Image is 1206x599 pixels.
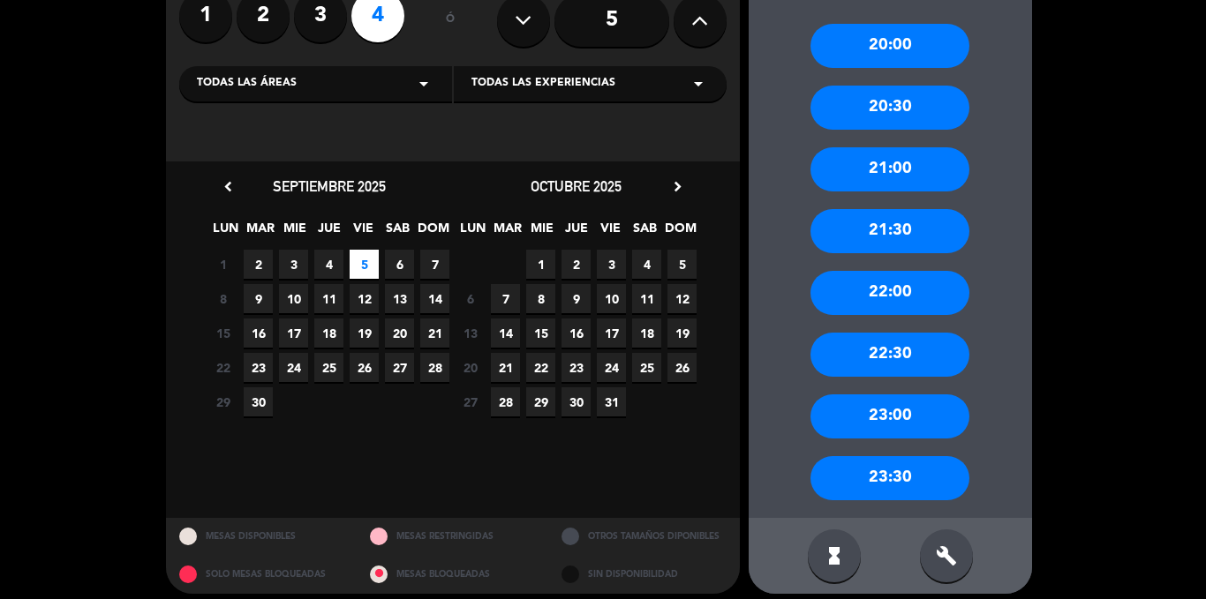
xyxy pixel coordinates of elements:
[418,218,447,247] span: DOM
[350,284,379,313] span: 12
[208,353,237,382] span: 22
[597,387,626,416] span: 31
[314,318,343,348] span: 18
[314,218,343,247] span: JUE
[810,86,969,130] div: 20:30
[810,271,969,315] div: 22:00
[244,284,273,313] span: 9
[357,556,548,594] div: MESAS BLOQUEADAS
[668,177,687,196] i: chevron_right
[357,518,548,556] div: MESAS RESTRINGIDAS
[596,218,625,247] span: VIE
[244,250,273,279] span: 2
[531,177,622,195] span: octubre 2025
[526,318,555,348] span: 15
[413,73,434,94] i: arrow_drop_down
[526,353,555,382] span: 22
[526,250,555,279] span: 1
[314,284,343,313] span: 11
[279,353,308,382] span: 24
[245,218,275,247] span: MAR
[562,250,591,279] span: 2
[385,318,414,348] span: 20
[688,73,709,94] i: arrow_drop_down
[456,387,485,416] span: 27
[471,75,615,93] span: Todas las experiencias
[244,387,273,416] span: 30
[349,218,378,247] span: VIE
[456,284,485,313] span: 6
[314,250,343,279] span: 4
[824,545,845,566] i: hourglass_full
[597,353,626,382] span: 24
[350,250,379,279] span: 5
[420,353,449,382] span: 28
[273,177,386,195] span: septiembre 2025
[597,284,626,313] span: 10
[632,353,661,382] span: 25
[810,147,969,191] div: 21:00
[279,318,308,348] span: 17
[562,387,591,416] span: 30
[279,284,308,313] span: 10
[166,556,358,594] div: SOLO MESAS BLOQUEADAS
[350,318,379,348] span: 19
[197,75,297,93] span: Todas las áreas
[548,518,740,556] div: OTROS TAMAÑOS DIPONIBLES
[667,250,697,279] span: 5
[314,353,343,382] span: 25
[562,353,591,382] span: 23
[548,556,740,594] div: SIN DISPONIBILIDAD
[936,545,957,566] i: build
[527,218,556,247] span: MIE
[420,250,449,279] span: 7
[562,284,591,313] span: 9
[632,250,661,279] span: 4
[491,318,520,348] span: 14
[208,387,237,416] span: 29
[810,24,969,68] div: 20:00
[810,456,969,500] div: 23:30
[208,318,237,348] span: 15
[456,318,485,348] span: 13
[280,218,309,247] span: MIE
[456,353,485,382] span: 20
[385,284,414,313] span: 13
[491,387,520,416] span: 28
[562,218,591,247] span: JUE
[491,353,520,382] span: 21
[562,318,591,348] span: 16
[279,250,308,279] span: 3
[420,284,449,313] span: 14
[458,218,487,247] span: LUN
[526,387,555,416] span: 29
[810,394,969,438] div: 23:00
[667,353,697,382] span: 26
[208,284,237,313] span: 8
[597,318,626,348] span: 17
[665,218,694,247] span: DOM
[667,284,697,313] span: 12
[244,353,273,382] span: 23
[208,250,237,279] span: 1
[244,318,273,348] span: 16
[597,250,626,279] span: 3
[383,218,412,247] span: SAB
[385,353,414,382] span: 27
[219,177,237,196] i: chevron_left
[810,209,969,253] div: 21:30
[632,284,661,313] span: 11
[667,318,697,348] span: 19
[350,353,379,382] span: 26
[632,318,661,348] span: 18
[526,284,555,313] span: 8
[493,218,522,247] span: MAR
[810,333,969,377] div: 22:30
[630,218,660,247] span: SAB
[385,250,414,279] span: 6
[166,518,358,556] div: MESAS DISPONIBLES
[420,318,449,348] span: 21
[491,284,520,313] span: 7
[211,218,240,247] span: LUN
